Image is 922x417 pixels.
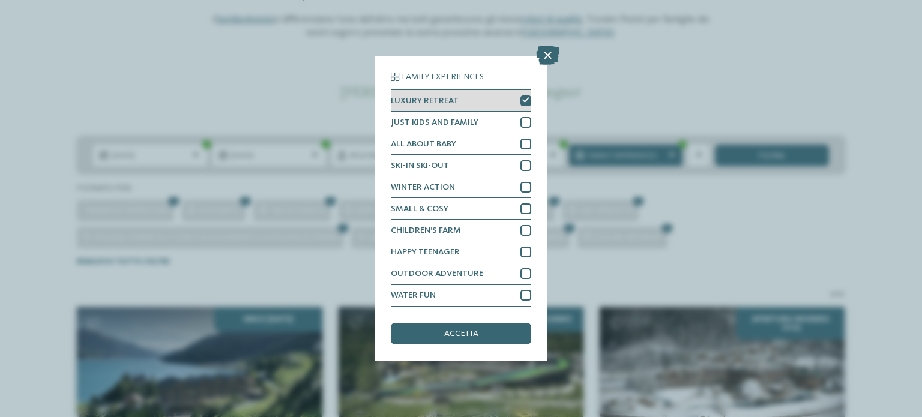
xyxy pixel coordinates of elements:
[391,248,460,256] span: HAPPY TEENAGER
[444,329,478,338] span: accetta
[391,140,456,148] span: ALL ABOUT BABY
[391,118,478,127] span: JUST KIDS AND FAMILY
[391,269,483,278] span: OUTDOOR ADVENTURE
[391,205,448,213] span: SMALL & COSY
[391,291,436,299] span: WATER FUN
[391,183,455,191] span: WINTER ACTION
[391,97,459,105] span: LUXURY RETREAT
[402,73,484,81] span: Family Experiences
[391,226,461,235] span: CHILDREN’S FARM
[391,161,449,170] span: SKI-IN SKI-OUT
